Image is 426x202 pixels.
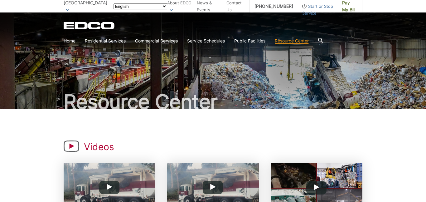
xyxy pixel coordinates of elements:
a: Resource Center [275,37,309,44]
button: Play Button [99,181,119,194]
a: Commercial Services [135,37,178,44]
h1: Videos [84,141,114,152]
select: Select a language [114,3,167,9]
a: Public Facilities [234,37,265,44]
a: Service Schedules [187,37,225,44]
button: Play Button [203,181,223,194]
a: Home [64,37,75,44]
a: Residential Services [85,37,126,44]
a: EDCD logo. Return to the homepage. [64,22,115,29]
h2: Resource Center [64,92,362,112]
button: Play Button [306,181,327,195]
